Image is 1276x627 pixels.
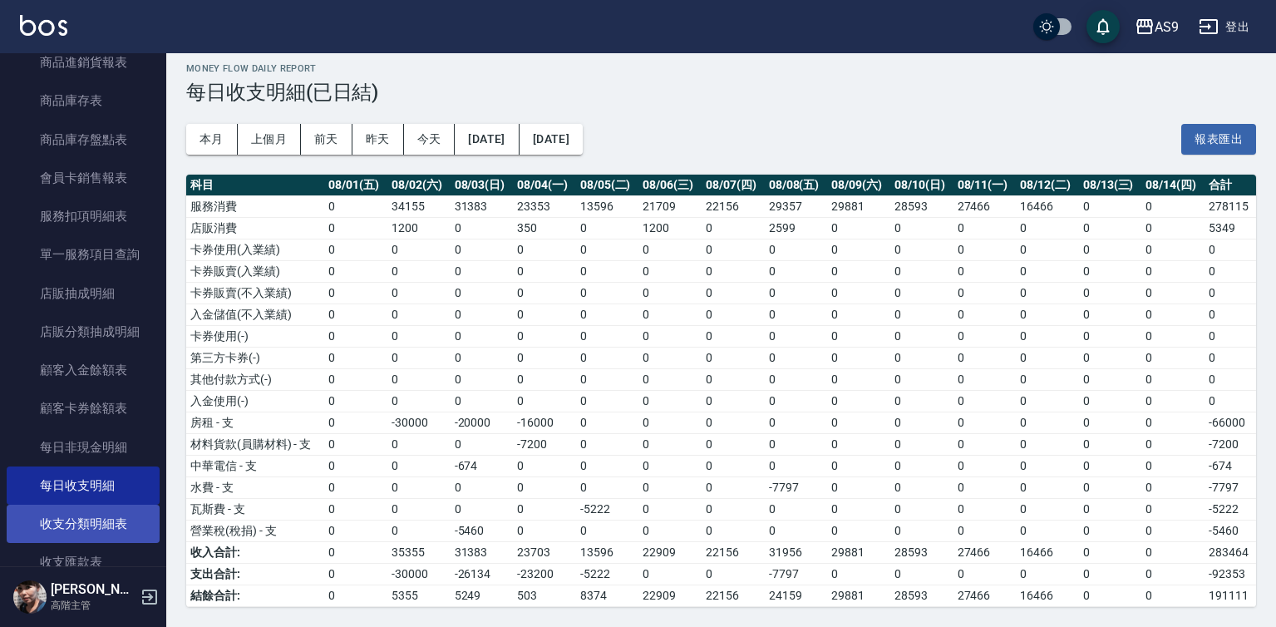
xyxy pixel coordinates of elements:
[513,195,576,217] td: 23353
[387,390,451,412] td: 0
[186,124,238,155] button: 本月
[953,325,1017,347] td: 0
[13,580,47,614] img: Person
[513,217,576,239] td: 350
[765,282,828,304] td: 0
[186,217,324,239] td: 店販消費
[827,455,890,476] td: 0
[702,368,765,390] td: 0
[387,520,451,541] td: 0
[576,498,639,520] td: -5222
[765,347,828,368] td: 0
[324,433,387,455] td: 0
[51,581,135,598] h5: [PERSON_NAME]
[387,260,451,282] td: 0
[1016,217,1079,239] td: 0
[1016,195,1079,217] td: 16466
[186,498,324,520] td: 瓦斯費 - 支
[827,368,890,390] td: 0
[1141,476,1205,498] td: 0
[765,175,828,196] th: 08/08(五)
[827,175,890,196] th: 08/09(六)
[324,260,387,282] td: 0
[702,455,765,476] td: 0
[1205,476,1256,498] td: -7797
[953,368,1017,390] td: 0
[1141,195,1205,217] td: 0
[1192,12,1256,42] button: 登出
[186,63,1256,74] h2: Money Flow Daily Report
[765,412,828,433] td: 0
[890,455,953,476] td: 0
[702,175,765,196] th: 08/07(四)
[1016,239,1079,260] td: 0
[827,347,890,368] td: 0
[1079,476,1142,498] td: 0
[51,598,135,613] p: 高階主管
[827,239,890,260] td: 0
[1016,498,1079,520] td: 0
[638,175,702,196] th: 08/06(三)
[1205,390,1256,412] td: 0
[186,455,324,476] td: 中華電信 - 支
[186,347,324,368] td: 第三方卡券(-)
[638,520,702,541] td: 0
[638,498,702,520] td: 0
[576,390,639,412] td: 0
[702,325,765,347] td: 0
[576,347,639,368] td: 0
[576,476,639,498] td: 0
[953,347,1017,368] td: 0
[324,476,387,498] td: 0
[1079,498,1142,520] td: 0
[1079,390,1142,412] td: 0
[953,498,1017,520] td: 0
[186,175,324,196] th: 科目
[324,390,387,412] td: 0
[513,498,576,520] td: 0
[1141,455,1205,476] td: 0
[186,412,324,433] td: 房租 - 支
[890,195,953,217] td: 28593
[186,325,324,347] td: 卡券使用(-)
[1079,455,1142,476] td: 0
[827,217,890,239] td: 0
[324,368,387,390] td: 0
[1079,368,1142,390] td: 0
[324,239,387,260] td: 0
[953,260,1017,282] td: 0
[455,124,519,155] button: [DATE]
[324,520,387,541] td: 0
[451,390,514,412] td: 0
[827,282,890,304] td: 0
[953,175,1017,196] th: 08/11(一)
[324,195,387,217] td: 0
[451,520,514,541] td: -5460
[451,498,514,520] td: 0
[513,433,576,455] td: -7200
[451,175,514,196] th: 08/03(日)
[301,124,352,155] button: 前天
[953,217,1017,239] td: 0
[1205,175,1256,196] th: 合計
[1155,17,1179,37] div: AS9
[387,239,451,260] td: 0
[1016,347,1079,368] td: 0
[324,175,387,196] th: 08/01(五)
[576,455,639,476] td: 0
[576,304,639,325] td: 0
[953,455,1017,476] td: 0
[186,175,1256,607] table: a dense table
[1205,433,1256,455] td: -7200
[1016,412,1079,433] td: 0
[1205,347,1256,368] td: 0
[890,217,953,239] td: 0
[186,260,324,282] td: 卡券販賣(入業績)
[324,282,387,304] td: 0
[890,433,953,455] td: 0
[702,282,765,304] td: 0
[7,313,160,351] a: 店販分類抽成明細
[1016,325,1079,347] td: 0
[576,520,639,541] td: 0
[513,239,576,260] td: 0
